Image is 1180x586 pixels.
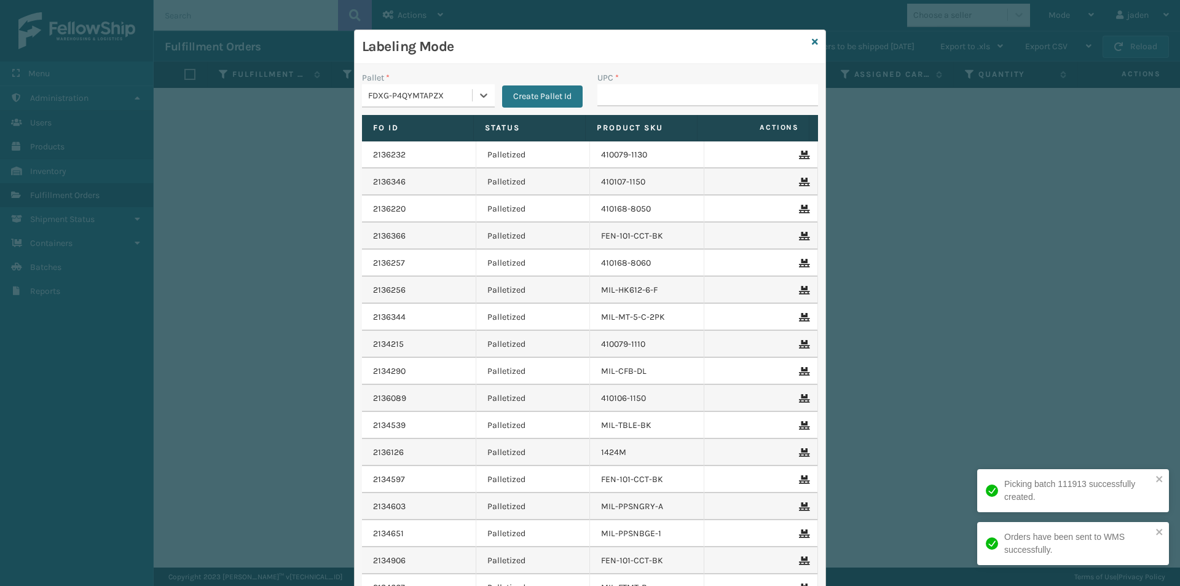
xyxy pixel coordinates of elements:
td: 1424M [590,439,704,466]
td: MIL-CFB-DL [590,358,704,385]
i: Remove From Pallet [799,205,806,213]
a: 2136257 [373,257,405,269]
label: Product SKU [597,122,686,133]
i: Remove From Pallet [799,367,806,376]
a: 2136366 [373,230,406,242]
label: Status [485,122,574,133]
i: Remove From Pallet [799,421,806,430]
i: Remove From Pallet [799,286,806,295]
td: FEN-101-CCT-BK [590,547,704,574]
a: 2136220 [373,203,406,215]
div: Orders have been sent to WMS successfully. [1004,531,1152,556]
td: Palletized [476,358,591,385]
i: Remove From Pallet [799,529,806,538]
i: Remove From Pallet [799,340,806,349]
i: Remove From Pallet [799,178,806,186]
i: Remove From Pallet [799,232,806,240]
label: Fo Id [373,122,462,133]
h3: Labeling Mode [362,38,807,56]
td: 410168-8050 [590,196,704,223]
td: Palletized [476,223,591,250]
a: 2136346 [373,176,406,188]
a: 2136126 [373,446,404,459]
td: Palletized [476,493,591,520]
td: Palletized [476,520,591,547]
td: Palletized [476,250,591,277]
div: Picking batch 111913 successfully created. [1004,478,1152,504]
td: Palletized [476,412,591,439]
i: Remove From Pallet [799,394,806,403]
label: UPC [597,71,619,84]
a: 2134603 [373,501,406,513]
td: FEN-101-CCT-BK [590,466,704,493]
a: 2136344 [373,311,406,323]
td: MIL-HK612-6-F [590,277,704,304]
i: Remove From Pallet [799,448,806,457]
i: Remove From Pallet [799,151,806,159]
i: Remove From Pallet [799,259,806,267]
button: close [1155,474,1164,486]
button: Create Pallet Id [502,85,583,108]
td: Palletized [476,277,591,304]
td: MIL-PPSNGRY-A [590,493,704,520]
td: 410168-8060 [590,250,704,277]
td: Palletized [476,385,591,412]
label: Pallet [362,71,390,84]
i: Remove From Pallet [799,475,806,484]
button: close [1155,527,1164,539]
a: 2134215 [373,338,404,350]
td: FEN-101-CCT-BK [590,223,704,250]
td: Palletized [476,141,591,168]
td: MIL-PPSNBGE-1 [590,520,704,547]
div: FDXG-P4QYMTAPZX [368,89,473,102]
td: Palletized [476,466,591,493]
td: Palletized [476,304,591,331]
a: 2134290 [373,365,406,378]
td: Palletized [476,439,591,466]
a: 2136232 [373,149,406,161]
a: 2134597 [373,473,405,486]
td: Palletized [476,168,591,196]
i: Remove From Pallet [799,556,806,565]
i: Remove From Pallet [799,313,806,322]
td: Palletized [476,196,591,223]
a: 2134539 [373,419,406,432]
a: 2136256 [373,284,406,296]
td: Palletized [476,331,591,358]
a: 2134651 [373,528,404,540]
i: Remove From Pallet [799,502,806,511]
td: MIL-MT-5-C-2PK [590,304,704,331]
a: 2134906 [373,555,406,567]
a: 2136089 [373,392,406,405]
td: Palletized [476,547,591,574]
td: 410106-1150 [590,385,704,412]
td: 410107-1150 [590,168,704,196]
td: MIL-TBLE-BK [590,412,704,439]
td: 410079-1130 [590,141,704,168]
span: Actions [701,117,806,138]
td: 410079-1110 [590,331,704,358]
